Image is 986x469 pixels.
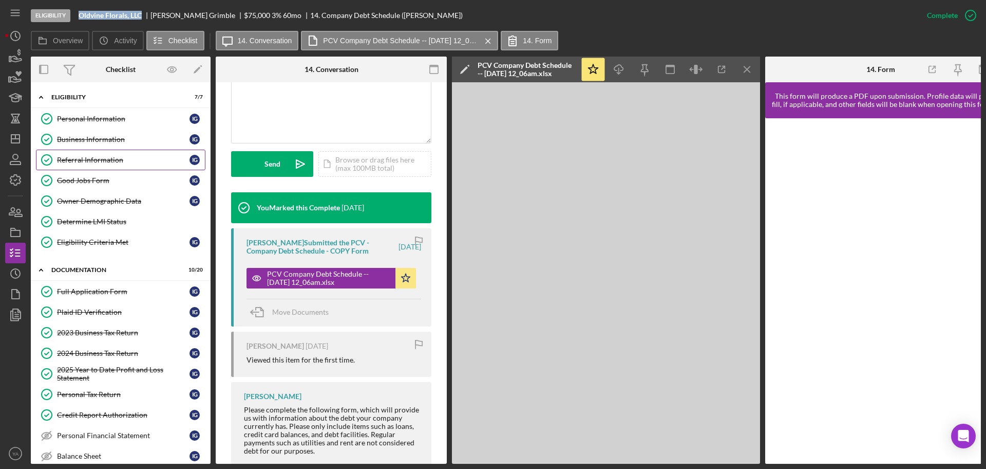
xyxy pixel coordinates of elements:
span: Move Documents [272,308,329,316]
button: PCV Company Debt Schedule -- [DATE] 12_06am.xlsx [301,31,498,50]
button: Move Documents [246,299,339,325]
div: Business Information [57,135,189,143]
div: Documentation [51,267,177,273]
a: Balance SheetIG [36,446,205,466]
div: [PERSON_NAME] Submitted the PCV - Company Debt Schedule - COPY Form [246,239,397,255]
div: 2025 Year to Date Profit and Loss Statement [57,366,189,382]
a: Determine LMI Status [36,211,205,232]
a: Business InformationIG [36,129,205,150]
div: I G [189,348,200,358]
div: I G [189,451,200,461]
div: 10 / 20 [184,267,203,273]
div: 3 % [272,11,281,20]
a: Good Jobs FormIG [36,170,205,191]
a: Plaid ID VerificationIG [36,302,205,322]
a: 2025 Year to Date Profit and Loss StatementIG [36,364,205,384]
div: I G [189,369,200,379]
label: 14. Form [523,37,552,45]
div: [PERSON_NAME] Grimble [150,11,244,20]
a: Credit Report AuthorizationIG [36,405,205,425]
div: Complete [927,5,958,26]
div: I G [189,175,200,186]
div: You Marked this Complete [257,204,340,212]
label: Overview [53,37,83,45]
label: Checklist [168,37,198,45]
div: PCV Company Debt Schedule -- [DATE] 12_06am.xlsx [267,270,390,286]
a: Owner Demographic DataIG [36,191,205,211]
div: Credit Report Authorization [57,411,189,419]
div: Balance Sheet [57,452,189,460]
div: PCV Company Debt Schedule -- [DATE] 12_06am.xlsx [478,61,575,78]
div: Personal Information [57,115,189,123]
div: Please complete the following form, which will provide us with information about the debt your co... [244,406,421,456]
a: 2023 Business Tax ReturnIG [36,322,205,343]
a: Eligibility Criteria MetIG [36,232,205,252]
div: Checklist [106,65,136,74]
div: Determine LMI Status [57,218,205,226]
label: PCV Company Debt Schedule -- [DATE] 12_06am.xlsx [323,37,477,45]
time: 2025-10-01 04:06 [399,243,421,251]
div: Personal Financial Statement [57,431,189,440]
div: Owner Demographic Data [57,197,189,205]
div: Personal Tax Return [57,390,189,399]
div: Good Jobs Form [57,176,189,185]
label: Activity [114,37,137,45]
div: I G [189,196,200,206]
div: Viewed this item for the first time. [246,356,355,364]
div: 60 mo [283,11,301,20]
div: I G [189,389,200,400]
div: 2024 Business Tax Return [57,349,189,357]
div: 7 / 7 [184,94,203,100]
div: I G [189,237,200,247]
time: 2025-10-01 16:44 [342,204,364,212]
a: Full Application FormIG [36,281,205,302]
div: I G [189,410,200,420]
a: Referral InformationIG [36,150,205,170]
button: Overview [31,31,89,50]
div: [PERSON_NAME] [244,392,301,401]
button: Complete [917,5,981,26]
button: Activity [92,31,143,50]
span: $75,000 [244,11,270,20]
div: [PERSON_NAME] [246,342,304,350]
text: YA [12,451,19,457]
b: Oldvine Florals, LLC [79,11,142,20]
button: PCV Company Debt Schedule -- [DATE] 12_06am.xlsx [246,268,416,288]
a: Personal InformationIG [36,109,205,129]
label: 14. Conversation [238,37,292,45]
div: Open Intercom Messenger [951,424,976,448]
button: 14. Conversation [216,31,299,50]
div: I G [189,286,200,297]
a: Personal Financial StatementIG [36,425,205,446]
div: I G [189,328,200,338]
div: 14. Company Debt Schedule ([PERSON_NAME]) [310,11,463,20]
div: 2023 Business Tax Return [57,329,189,337]
div: Send [264,151,280,177]
div: I G [189,155,200,165]
div: I G [189,134,200,145]
time: 2025-09-11 18:44 [306,342,328,350]
div: I G [189,430,200,441]
div: Eligibility [51,94,177,100]
a: 2024 Business Tax ReturnIG [36,343,205,364]
button: 14. Form [501,31,558,50]
div: I G [189,307,200,317]
button: Checklist [146,31,204,50]
div: 14. Form [866,65,895,74]
button: YA [5,443,26,464]
div: Plaid ID Verification [57,308,189,316]
a: Personal Tax ReturnIG [36,384,205,405]
div: I G [189,114,200,124]
div: Eligibility Criteria Met [57,238,189,246]
div: Full Application Form [57,287,189,296]
div: Referral Information [57,156,189,164]
div: 14. Conversation [305,65,358,74]
iframe: Document Preview [452,82,760,464]
div: Eligibility [31,9,70,22]
button: Send [231,151,313,177]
